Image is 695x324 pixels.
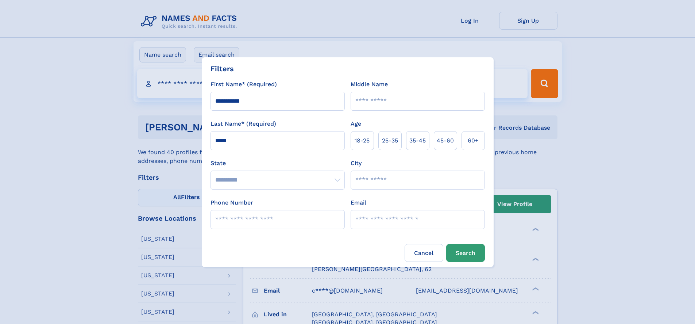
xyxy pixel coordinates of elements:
label: Last Name* (Required) [211,119,276,128]
label: Cancel [405,244,443,262]
label: City [351,159,362,168]
span: 60+ [468,136,479,145]
label: Phone Number [211,198,253,207]
label: First Name* (Required) [211,80,277,89]
label: Age [351,119,361,128]
span: 45‑60 [437,136,454,145]
label: State [211,159,345,168]
label: Email [351,198,366,207]
span: 18‑25 [355,136,370,145]
span: 25‑35 [382,136,398,145]
div: Filters [211,63,234,74]
span: 35‑45 [409,136,426,145]
button: Search [446,244,485,262]
label: Middle Name [351,80,388,89]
